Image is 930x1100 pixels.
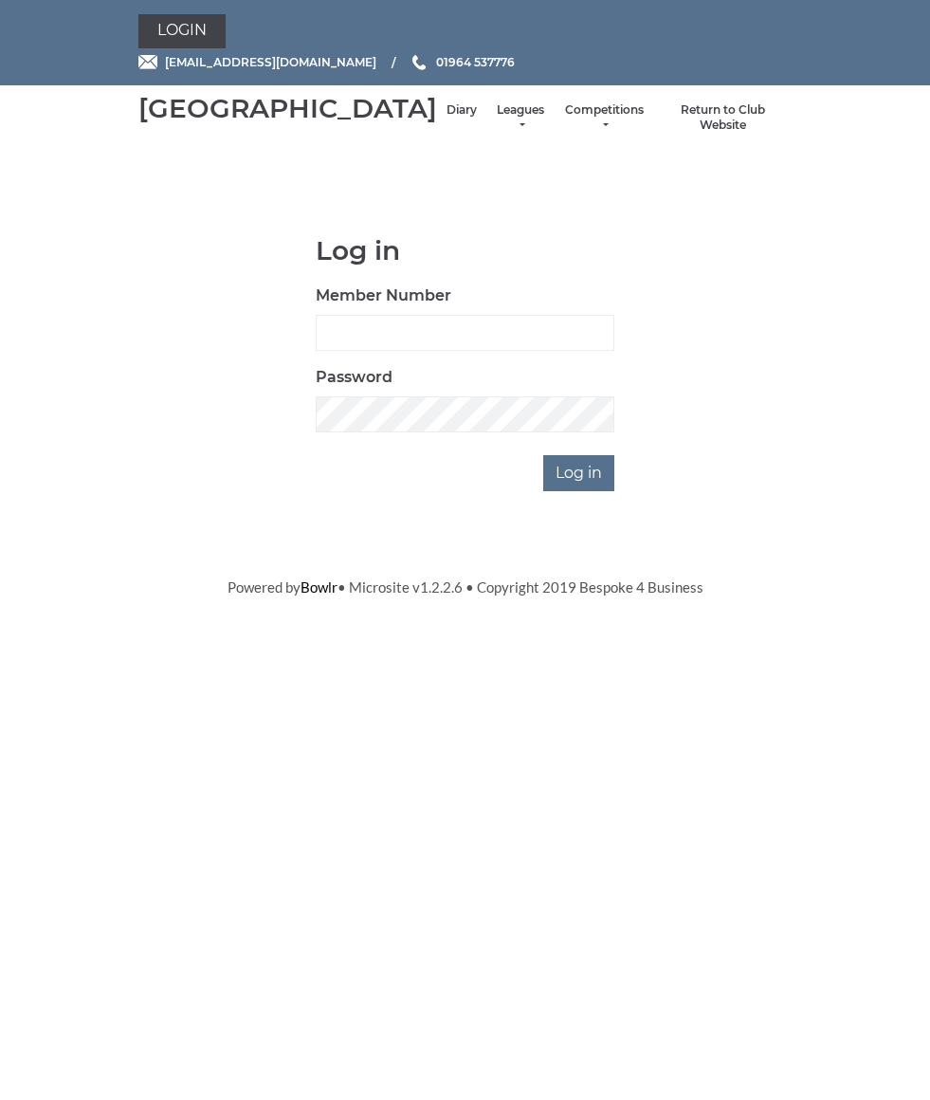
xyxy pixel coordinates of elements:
[412,55,426,70] img: Phone us
[138,14,226,48] a: Login
[565,102,644,134] a: Competitions
[316,284,451,307] label: Member Number
[228,578,703,596] span: Powered by • Microsite v1.2.2.6 • Copyright 2019 Bespoke 4 Business
[138,94,437,123] div: [GEOGRAPHIC_DATA]
[496,102,546,134] a: Leagues
[316,236,614,266] h1: Log in
[663,102,783,134] a: Return to Club Website
[436,55,515,69] span: 01964 537776
[316,366,392,389] label: Password
[447,102,477,119] a: Diary
[165,55,376,69] span: [EMAIL_ADDRESS][DOMAIN_NAME]
[410,53,515,71] a: Phone us 01964 537776
[301,578,337,596] a: Bowlr
[543,455,614,491] input: Log in
[138,55,157,69] img: Email
[138,53,376,71] a: Email [EMAIL_ADDRESS][DOMAIN_NAME]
